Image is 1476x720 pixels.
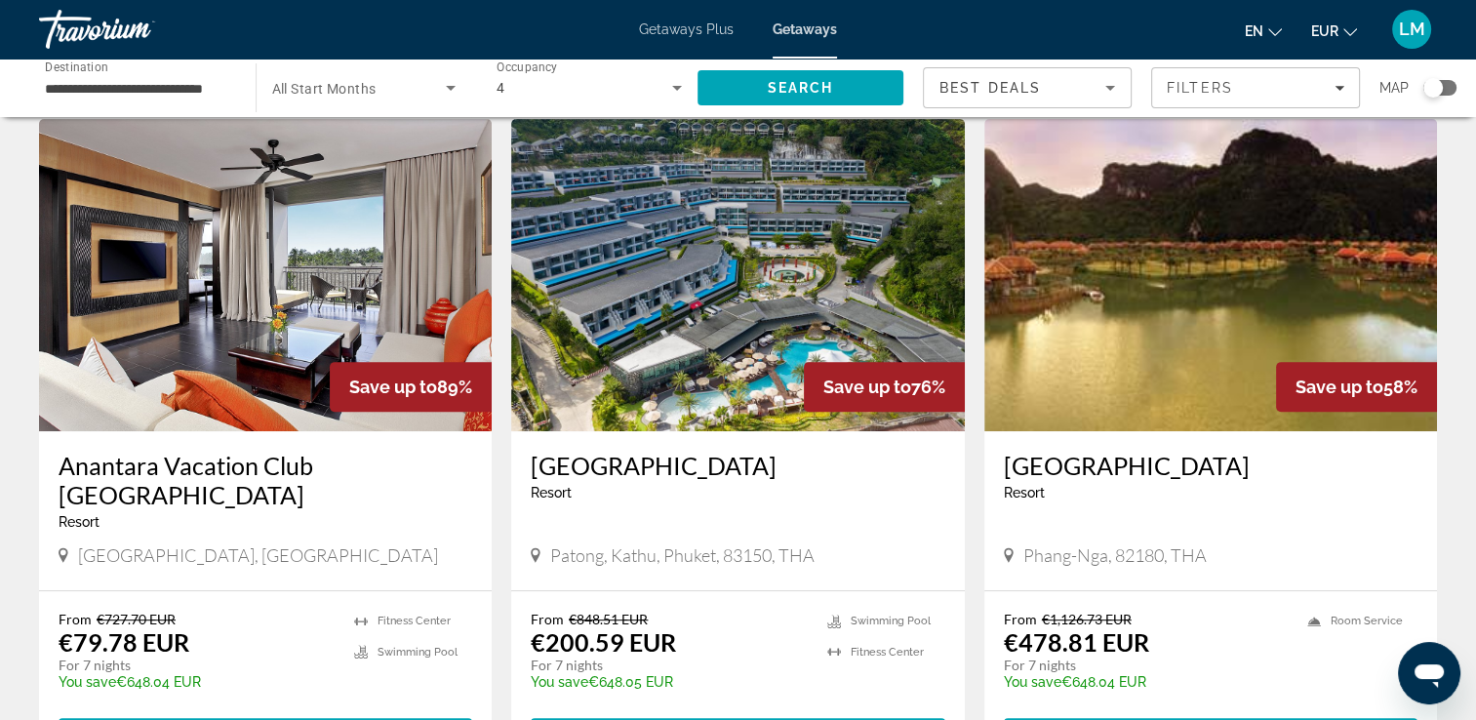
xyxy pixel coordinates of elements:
button: Filters [1151,67,1360,108]
span: You save [1004,674,1061,690]
a: [GEOGRAPHIC_DATA] [531,451,944,480]
span: [GEOGRAPHIC_DATA], [GEOGRAPHIC_DATA] [78,544,438,566]
p: €478.81 EUR [1004,627,1149,657]
p: €648.04 EUR [1004,674,1288,690]
span: You save [59,674,116,690]
mat-select: Sort by [939,76,1115,100]
span: You save [531,674,588,690]
span: Swimming Pool [851,615,931,627]
span: en [1245,23,1263,39]
span: Save up to [1296,377,1383,397]
span: Resort [1004,485,1045,500]
span: Occupancy [497,60,558,74]
p: For 7 nights [59,657,335,674]
iframe: Bouton de lancement de la fenêtre de messagerie [1398,642,1460,704]
img: Bor Saen Villa Resort [984,119,1437,431]
button: Search [698,70,904,105]
a: [GEOGRAPHIC_DATA] [1004,451,1417,480]
span: From [1004,611,1037,627]
span: Swimming Pool [378,646,458,659]
a: Getaways Plus [639,21,734,37]
span: Search [767,80,833,96]
span: LM [1399,20,1425,39]
span: 4 [497,80,504,96]
img: Patong Bay Hill Resort [511,119,964,431]
span: Map [1379,74,1409,101]
div: 89% [330,362,492,412]
p: For 7 nights [531,657,807,674]
button: User Menu [1386,9,1437,50]
span: From [59,611,92,627]
span: €727.70 EUR [97,611,176,627]
p: €200.59 EUR [531,627,676,657]
p: €648.05 EUR [531,674,807,690]
span: Phang-Nga, 82180, THA [1023,544,1207,566]
span: Filters [1167,80,1233,96]
a: Anantara Vacation Club [GEOGRAPHIC_DATA] [59,451,472,509]
span: From [531,611,564,627]
p: €79.78 EUR [59,627,189,657]
span: Resort [59,514,100,530]
p: €648.04 EUR [59,674,335,690]
span: Save up to [823,377,911,397]
span: Resort [531,485,572,500]
span: €1,126.73 EUR [1042,611,1132,627]
span: Save up to [349,377,437,397]
span: All Start Months [272,81,377,97]
p: For 7 nights [1004,657,1288,674]
div: 76% [804,362,965,412]
span: Patong, Kathu, Phuket, 83150, THA [550,544,815,566]
button: Change language [1245,17,1282,45]
a: Getaways [773,21,837,37]
span: Destination [45,60,108,73]
img: Anantara Vacation Club Mai Khao Phuket [39,119,492,431]
span: EUR [1311,23,1338,39]
span: €848.51 EUR [569,611,648,627]
input: Select destination [45,77,230,100]
a: Travorium [39,4,234,55]
span: Fitness Center [378,615,451,627]
span: Best Deals [939,80,1041,96]
div: 58% [1276,362,1437,412]
span: Fitness Center [851,646,924,659]
button: Change currency [1311,17,1357,45]
span: Room Service [1331,615,1403,627]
